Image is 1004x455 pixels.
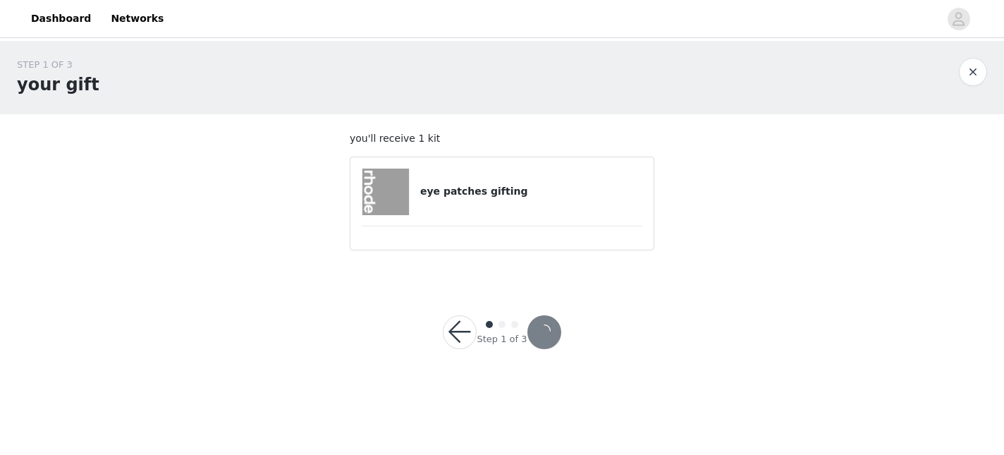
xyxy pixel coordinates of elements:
[420,184,642,199] h4: eye patches gifting
[17,58,99,72] div: STEP 1 OF 3
[362,169,409,215] img: eye patches gifting
[952,8,965,30] div: avatar
[23,3,99,35] a: Dashboard
[17,72,99,97] h1: your gift
[102,3,172,35] a: Networks
[350,131,654,146] p: you'll receive 1 kit
[477,332,527,346] div: Step 1 of 3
